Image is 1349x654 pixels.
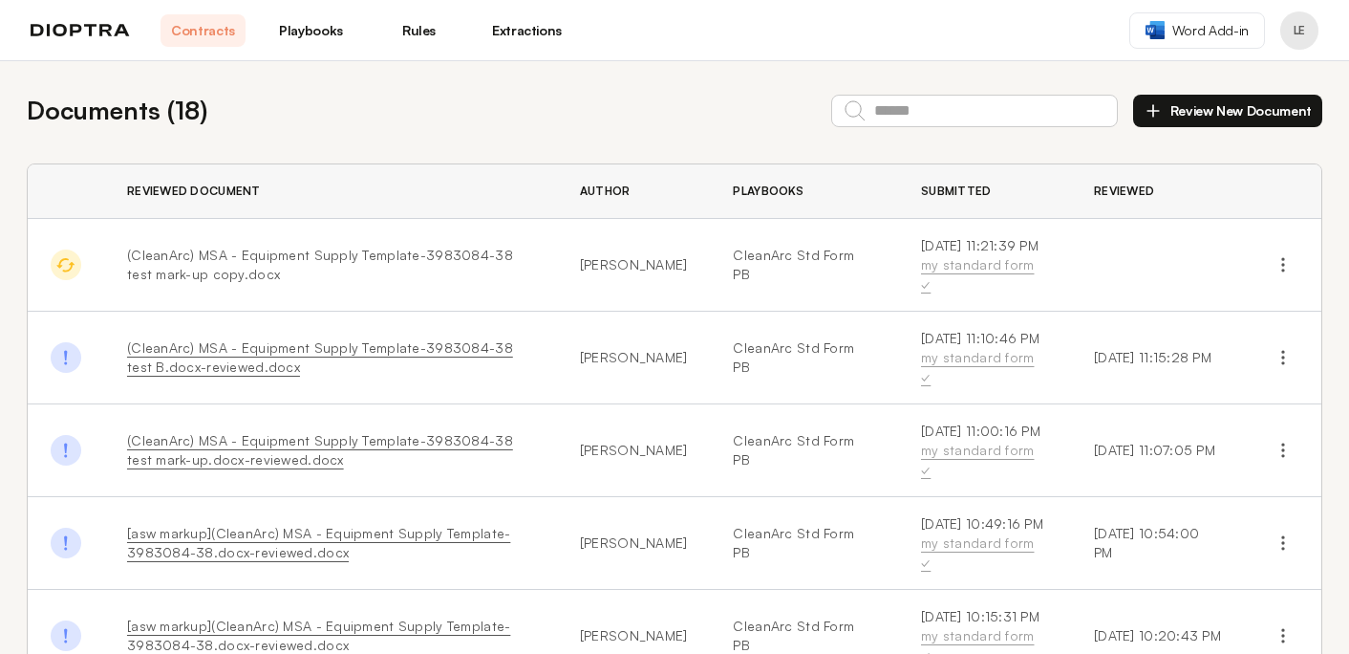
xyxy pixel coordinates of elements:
[127,339,513,375] a: (CleanArc) MSA - Equipment Supply Template-3983084-38 test B.docx-reviewed.docx
[557,219,711,312] td: [PERSON_NAME]
[1133,95,1322,127] button: Review New Document
[898,312,1071,404] td: [DATE] 11:10:46 PM
[733,338,875,377] a: CleanArc Std Form PB
[557,497,711,590] td: [PERSON_NAME]
[557,312,711,404] td: [PERSON_NAME]
[921,348,1048,386] div: my standard form ✓
[376,14,461,47] a: Rules
[733,246,875,284] a: CleanArc Std Form PB
[921,534,1048,572] div: my standard form ✓
[51,435,81,466] img: Done
[898,164,1071,219] th: Submitted
[127,525,510,560] a: [asw markup](CleanArc) MSA - Equipment Supply Template-3983084-38.docx-reviewed.docx
[1071,404,1245,497] td: [DATE] 11:07:05 PM
[1071,312,1245,404] td: [DATE] 11:15:28 PM
[127,432,513,468] a: (CleanArc) MSA - Equipment Supply Template-3983084-38 test mark-up.docx-reviewed.docx
[921,255,1048,294] div: my standard form ✓
[898,497,1071,590] td: [DATE] 10:49:16 PM
[161,14,246,47] a: Contracts
[484,14,569,47] a: Extractions
[268,14,353,47] a: Playbooks
[1071,164,1245,219] th: Reviewed
[31,24,130,37] img: logo
[51,621,81,651] img: Done
[921,441,1048,479] div: my standard form ✓
[557,164,711,219] th: Author
[27,92,207,129] h2: Documents ( 18 )
[1129,12,1265,49] a: Word Add-in
[898,219,1071,312] td: [DATE] 11:21:39 PM
[1146,21,1165,39] img: word
[1280,11,1318,50] button: Profile menu
[127,618,510,653] a: [asw markup](CleanArc) MSA - Equipment Supply Template-3983084-38.docx-reviewed.docx
[1172,21,1249,40] span: Word Add-in
[104,164,557,219] th: Reviewed Document
[51,250,81,280] img: In Progress
[733,524,875,562] a: CleanArc Std Form PB
[51,528,81,558] img: Done
[127,247,513,282] span: (CleanArc) MSA - Equipment Supply Template-3983084-38 test mark-up copy.docx
[1071,497,1245,590] td: [DATE] 10:54:00 PM
[710,164,898,219] th: Playbooks
[51,342,81,373] img: Done
[733,431,875,469] a: CleanArc Std Form PB
[898,404,1071,497] td: [DATE] 11:00:16 PM
[557,404,711,497] td: [PERSON_NAME]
